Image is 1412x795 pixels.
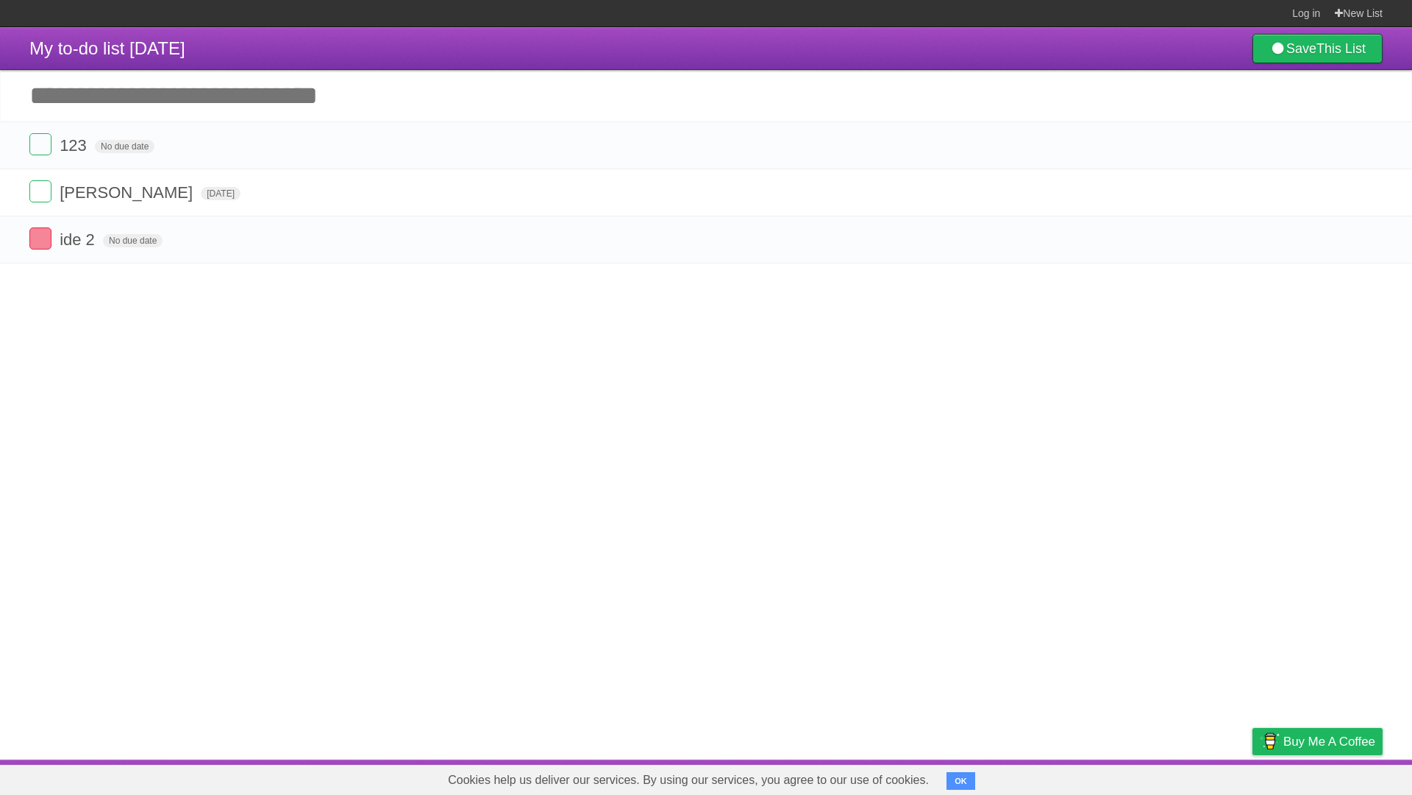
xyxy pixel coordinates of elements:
[201,187,240,200] span: [DATE]
[60,183,196,202] span: [PERSON_NAME]
[60,230,99,249] span: ide 2
[95,140,154,153] span: No due date
[29,180,51,202] label: Done
[29,38,185,58] span: My to-do list [DATE]
[433,766,944,795] span: Cookies help us deliver our services. By using our services, you agree to our use of cookies.
[1316,41,1366,56] b: This List
[1183,763,1216,791] a: Terms
[1057,763,1088,791] a: About
[1252,728,1383,755] a: Buy me a coffee
[29,227,51,250] label: Done
[60,136,90,155] span: 123
[1233,763,1272,791] a: Privacy
[103,234,163,247] span: No due date
[1260,729,1280,754] img: Buy me a coffee
[946,772,975,790] button: OK
[1283,729,1375,755] span: Buy me a coffee
[1290,763,1383,791] a: Suggest a feature
[29,133,51,155] label: Done
[1105,763,1165,791] a: Developers
[1252,34,1383,63] a: SaveThis List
